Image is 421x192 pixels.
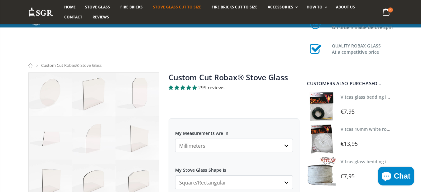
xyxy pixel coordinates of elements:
img: Vitcas white rope, glue and gloves kit 10mm [307,124,336,153]
a: Fire Bricks [116,2,147,12]
span: Fire Bricks [120,4,143,10]
span: Contact [64,14,82,20]
span: 299 reviews [198,84,224,91]
label: My Stove Glass Shape Is [175,162,293,173]
span: Stove Glass Cut To Size [153,4,201,10]
a: Accessories [263,2,301,12]
span: Home [64,4,76,10]
span: Reviews [93,14,109,20]
a: Reviews [88,12,114,22]
img: Vitcas stove glass bedding in tape [307,157,336,186]
span: About us [336,4,355,10]
div: Customers also purchased... [307,81,393,86]
a: Contact [60,12,87,22]
span: Accessories [268,4,293,10]
span: €13,95 [341,140,358,147]
span: Fire Bricks Cut To Size [212,4,257,10]
span: Custom Cut Robax® Stove Glass [41,62,102,68]
a: Home [28,63,33,67]
a: Stove Glass [80,2,115,12]
a: Fire Bricks Cut To Size [207,2,262,12]
inbox-online-store-chat: Shopify online store chat [376,167,416,187]
a: About us [331,2,360,12]
span: How To [307,4,323,10]
label: My Measurements Are In [175,125,293,136]
a: Custom Cut Robax® Stove Glass [169,72,288,82]
span: Stove Glass [85,4,110,10]
a: Stove Glass Cut To Size [148,2,206,12]
span: €7,95 [341,172,355,180]
a: How To [302,2,330,12]
img: Vitcas stove glass bedding in tape [307,92,336,121]
img: Stove Glass Replacement [28,7,53,17]
h3: QUALITY ROBAX GLASS At a competitive price [332,42,393,55]
a: 0 [380,6,393,18]
a: Home [60,2,80,12]
span: 0 [388,7,393,12]
span: 4.94 stars [169,84,198,91]
span: €7,95 [341,108,355,115]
